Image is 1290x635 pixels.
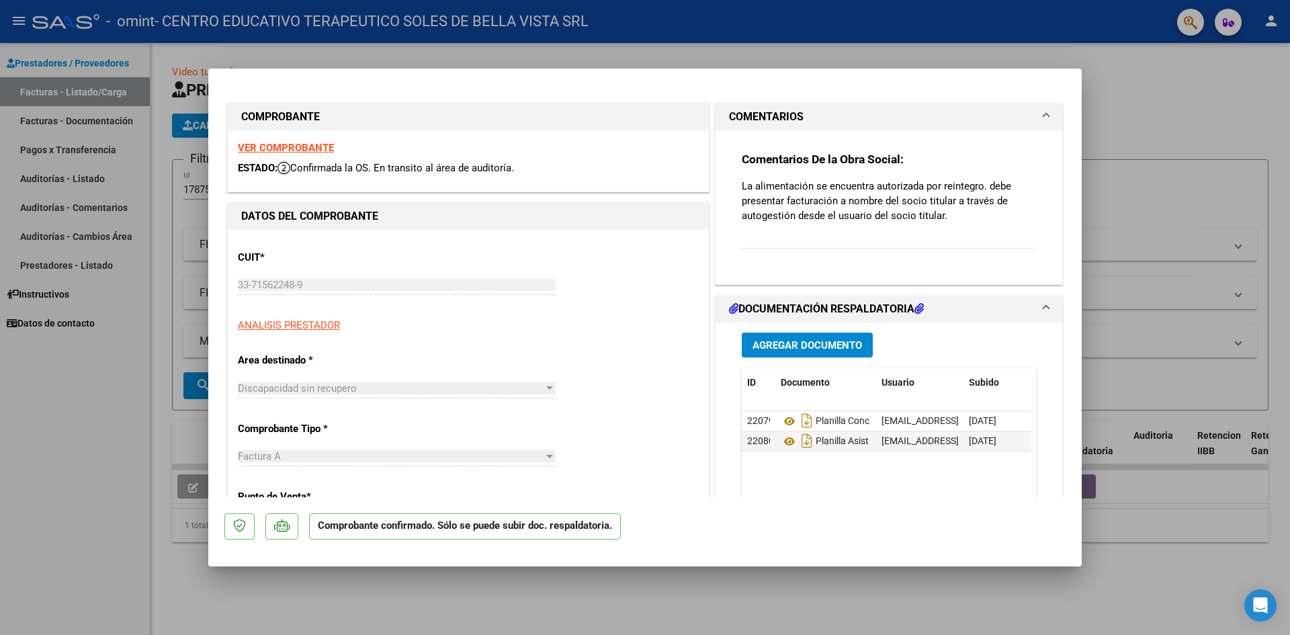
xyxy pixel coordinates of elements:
[238,382,357,394] span: Discapacidad sin recupero
[729,301,924,317] h1: DOCUMENTACIÓN RESPALDATORIA
[969,377,999,388] span: Subido
[1244,589,1277,622] div: Open Intercom Messenger
[238,162,277,174] span: ESTADO:
[729,109,804,125] h1: COMENTARIOS
[969,415,996,426] span: [DATE]
[238,353,376,368] p: Area destinado *
[798,410,816,431] i: Descargar documento
[238,421,376,437] p: Comprobante Tipo *
[752,339,862,351] span: Agregar Documento
[716,130,1062,284] div: COMENTARIOS
[781,436,918,447] span: Planilla Asist Junio 2025
[742,179,1036,223] p: La alimentación se encuentra autorizada por reintegro. debe presentar facturación a nombre del so...
[277,162,514,174] span: Confirmada la OS. En transito al área de auditoría.
[238,489,376,505] p: Punto de Venta
[781,416,918,427] span: Planilla Conc Junio 2025
[238,450,281,462] span: Factura A
[241,210,378,222] strong: DATOS DEL COMPROBANTE
[876,368,963,397] datatable-header-cell: Usuario
[238,142,334,154] a: VER COMPROBANTE
[798,430,816,452] i: Descargar documento
[747,377,756,388] span: ID
[747,435,774,446] span: 22080
[1031,368,1098,397] datatable-header-cell: Acción
[742,153,904,166] strong: Comentarios De la Obra Social:
[963,368,1031,397] datatable-header-cell: Subido
[781,377,830,388] span: Documento
[238,250,376,265] p: CUIT
[238,319,340,331] span: ANALISIS PRESTADOR
[742,368,775,397] datatable-header-cell: ID
[716,103,1062,130] mat-expansion-panel-header: COMENTARIOS
[716,323,1062,601] div: DOCUMENTACIÓN RESPALDATORIA
[747,415,774,426] span: 22079
[775,368,876,397] datatable-header-cell: Documento
[881,377,914,388] span: Usuario
[742,333,873,357] button: Agregar Documento
[969,435,996,446] span: [DATE]
[241,110,320,123] strong: COMPROBANTE
[716,296,1062,323] mat-expansion-panel-header: DOCUMENTACIÓN RESPALDATORIA
[309,513,621,540] p: Comprobante confirmado. Sólo se puede subir doc. respaldatoria.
